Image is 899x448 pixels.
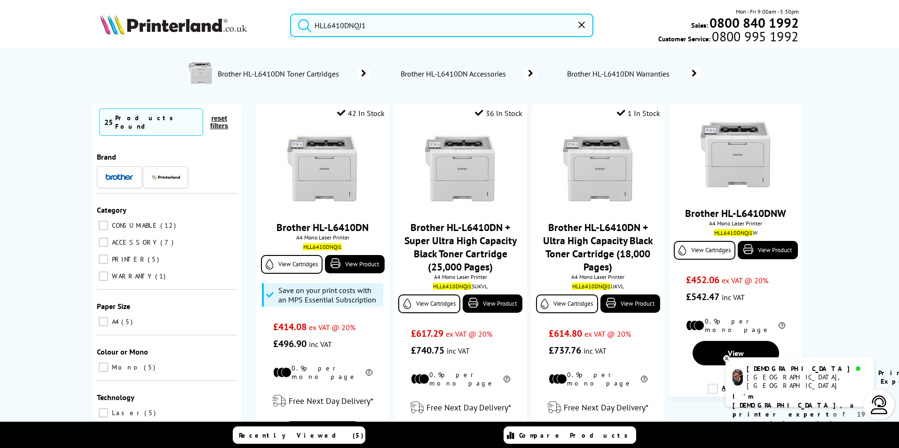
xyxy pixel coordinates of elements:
[152,175,180,179] img: Printerland
[563,134,633,205] img: brother-HL-L6410DN-front-small.jpg
[401,283,520,290] div: SUKVL
[148,255,161,263] span: 5
[144,363,158,371] span: 5
[110,238,159,247] span: ACCESSORY
[97,152,116,162] span: Brand
[463,294,522,313] a: View Product
[433,283,472,290] mark: HLL6410DNQJ1
[686,274,719,286] span: £452.06
[279,421,366,446] a: View
[278,286,381,304] span: Save on your print costs with an MPS Essential Subscription
[733,369,743,386] img: chris-livechat.png
[144,409,158,417] span: 5
[110,272,154,280] span: WARRANTY
[733,392,857,418] b: I'm [DEMOGRAPHIC_DATA], a printer expert
[203,114,235,130] button: reset filters
[411,327,443,340] span: £617.29
[261,234,385,241] span: A4 Mono Laser Printer
[273,321,307,333] span: £414.08
[110,255,147,263] span: PRINTER
[722,293,745,302] span: inc VAT
[104,117,113,127] span: 25
[290,14,593,37] input: Search product or brand
[99,363,108,372] input: Mono 5
[710,14,799,31] b: 0800 840 1992
[110,409,143,417] span: Laser
[217,61,371,86] a: Brother HL-L6410DN Toner Cartridges
[686,317,785,334] li: 0.9p per mono page
[549,327,582,340] span: £614.80
[701,120,771,191] img: brother-HL-L6410DN-front-small.jpg
[155,272,168,280] span: 1
[99,238,108,247] input: ACCESSORY 7
[399,67,537,80] a: Brother HL-L6410DN Accessories
[189,61,212,85] img: HL-L6410DN-deptimage.jpg
[398,273,522,280] span: A4 Mono Laser Printer
[97,347,148,356] span: Colour or Mono
[289,395,373,406] span: Free Next Day Delivery*
[99,271,108,281] input: WARRANTY 1
[708,384,765,402] label: Add to Compare
[674,220,797,227] span: A4 Mono Laser Printer
[538,283,657,290] div: UKVL
[398,394,522,421] div: modal_delivery
[736,7,799,16] span: Mon - Fri 9:00am - 5:30pm
[543,221,653,273] a: Brother HL-L6410DN + Ultra High Capacity Black Toner Cartridge (18,000 Pages)
[97,301,130,311] span: Paper Size
[399,69,509,78] span: Brother HL-L6410DN Accessories
[404,221,517,273] a: Brother HL-L6410DN + Super Ultra High Capacity Black Toner Cartridge (25,000 Pages)
[572,283,611,290] mark: HLL6410DNQJ1
[261,388,385,414] div: modal_delivery
[549,371,648,387] li: 0.9p per mono page
[217,69,343,78] span: Brother HL-L6410DN Toner Cartridges
[714,229,753,236] mark: HLL6410DNQJ1
[309,340,332,349] span: inc VAT
[584,346,607,355] span: inc VAT
[110,221,159,230] span: CONSUMABLE
[99,255,108,264] input: PRINTER 5
[566,67,701,80] a: Brother HL-L6410DN Warranties
[276,221,369,234] a: Brother HL-L6410DN
[747,373,867,390] div: [GEOGRAPHIC_DATA], [GEOGRAPHIC_DATA]
[536,294,598,313] a: View Cartridges
[658,32,798,43] span: Customer Service:
[303,243,342,250] mark: HLL6410DNQJ1
[617,108,660,118] div: 1 In Stock
[325,255,385,273] a: View Product
[870,395,889,414] img: user-headset-light.svg
[447,346,470,355] span: inc VAT
[708,18,799,27] a: 0800 840 1992
[99,408,108,417] input: Laser 5
[239,431,364,440] span: Recently Viewed (5)
[115,114,198,131] div: Products Found
[722,276,768,285] span: ex VAT @ 20%
[536,273,660,280] span: A4 Mono Laser Printer
[105,174,134,180] img: Brother
[233,426,365,444] a: Recently Viewed (5)
[100,14,278,37] a: Printerland Logo
[685,207,786,220] a: Brother HL-L6410DNW
[425,134,496,205] img: brother-HL-L6410DN-front-small.jpg
[99,221,108,230] input: CONSUMABLE 12
[398,294,460,313] a: View Cartridges
[411,344,444,356] span: £740.75
[110,317,120,326] span: A4
[693,341,779,365] a: View
[710,32,798,41] span: 0800 995 1992
[287,134,358,205] img: brother-HL-L6410DN-front-small.jpg
[446,329,492,339] span: ex VAT @ 20%
[738,241,797,259] a: View Product
[273,364,372,381] li: 0.9p per mono page
[549,344,581,356] span: £737.76
[691,21,708,30] span: Sales:
[426,402,511,413] span: Free Next Day Delivery*
[475,108,522,118] div: 36 In Stock
[100,14,247,35] img: Printerland Logo
[110,363,143,371] span: Mono
[411,371,510,387] li: 0.9p per mono page
[686,291,719,303] span: £542.47
[733,392,867,446] p: of 19 years! I can help you choose the right product
[504,426,636,444] a: Compare Products
[273,338,307,350] span: £496.90
[160,221,178,230] span: 12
